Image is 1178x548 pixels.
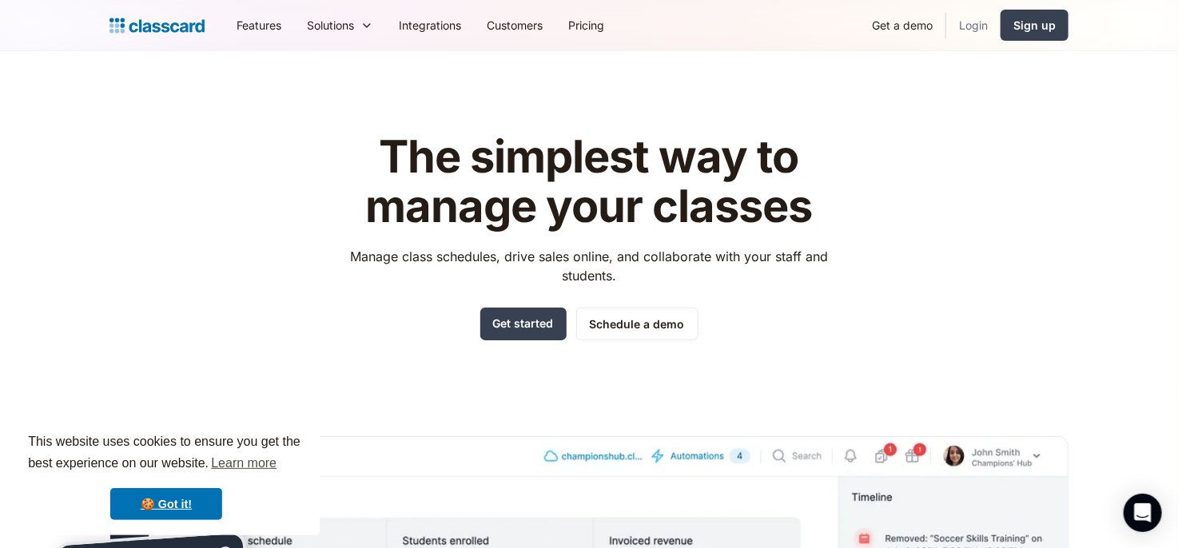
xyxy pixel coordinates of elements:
a: Sign up [1001,10,1069,41]
p: Manage class schedules, drive sales online, and collaborate with your staff and students. [336,247,843,285]
div: Open Intercom Messenger [1124,494,1162,532]
a: Pricing [555,7,617,43]
a: Customers [474,7,555,43]
a: Get a demo [859,7,945,43]
span: This website uses cookies to ensure you get the best experience on our website. [28,432,304,475]
a: dismiss cookie message [110,488,222,520]
div: Sign up [1013,17,1056,34]
div: Solutions [294,7,386,43]
a: Schedule a demo [576,308,698,340]
a: learn more about cookies [209,451,279,475]
a: Get started [480,308,567,340]
h1: The simplest way to manage your classes [336,133,843,231]
div: Solutions [307,17,354,34]
a: Features [224,7,294,43]
a: Integrations [386,7,474,43]
a: home [109,14,205,37]
a: Login [946,7,1001,43]
div: cookieconsent [13,417,320,535]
